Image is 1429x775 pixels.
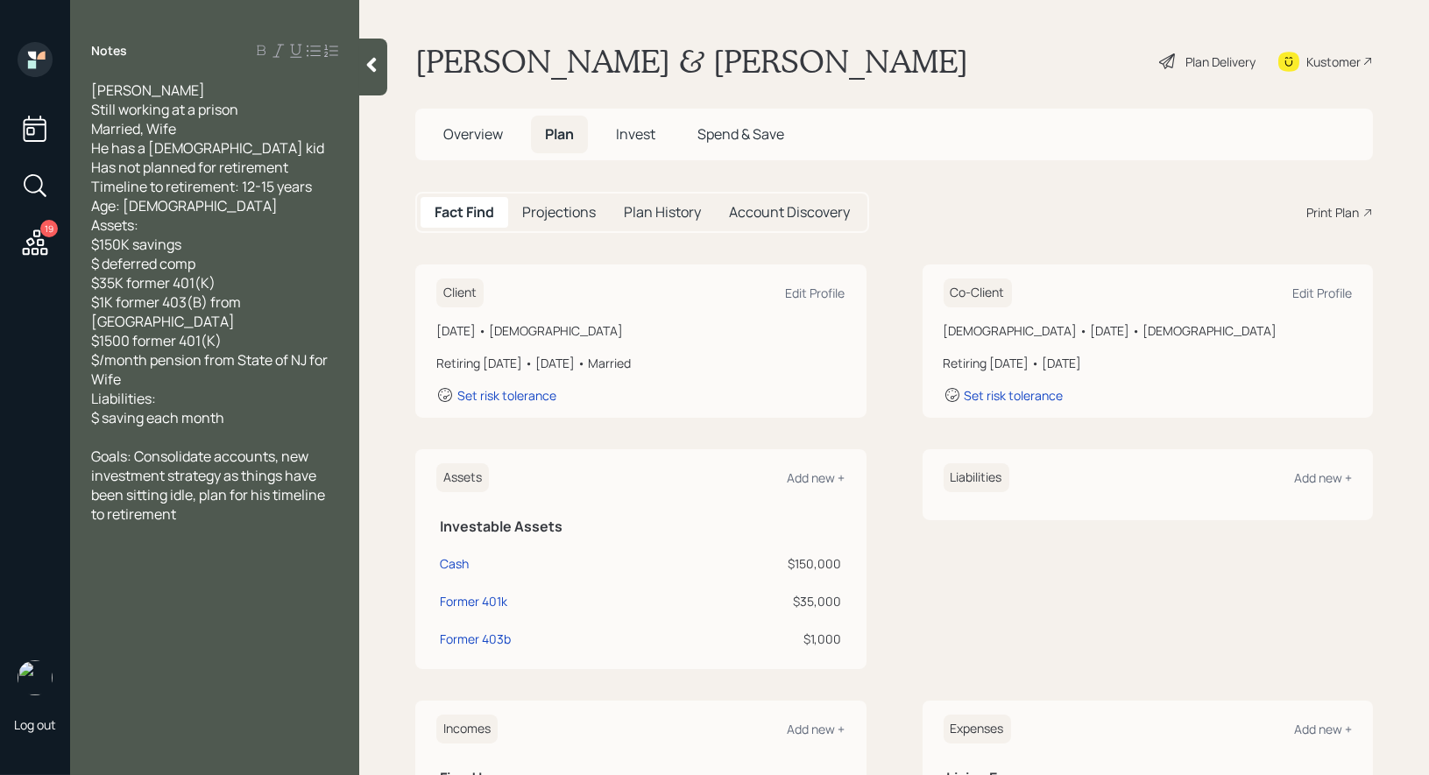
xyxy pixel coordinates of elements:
[1185,53,1256,71] div: Plan Delivery
[1306,53,1361,71] div: Kustomer
[435,204,494,221] h5: Fact Find
[415,42,968,81] h1: [PERSON_NAME] & [PERSON_NAME]
[729,204,850,221] h5: Account Discovery
[91,42,127,60] label: Notes
[440,592,507,610] div: Former 401k
[436,463,489,492] h6: Assets
[440,630,511,648] div: Former 403b
[788,721,845,737] div: Add new +
[944,715,1011,743] h6: Expenses
[944,278,1012,307] h6: Co-Client
[91,81,330,427] span: [PERSON_NAME] Still working at a prison Married, Wife He has a [DEMOGRAPHIC_DATA] kid Has not pla...
[443,124,503,144] span: Overview
[670,630,842,648] div: $1,000
[457,387,556,404] div: Set risk tolerance
[18,660,53,695] img: treva-nostdahl-headshot.png
[436,354,845,372] div: Retiring [DATE] • [DATE] • Married
[522,204,596,221] h5: Projections
[14,716,56,733] div: Log out
[788,469,845,486] div: Add new +
[944,354,1353,372] div: Retiring [DATE] • [DATE]
[944,321,1353,340] div: [DEMOGRAPHIC_DATA] • [DATE] • [DEMOGRAPHIC_DATA]
[624,204,701,221] h5: Plan History
[40,220,58,237] div: 19
[1294,721,1352,737] div: Add new +
[1292,285,1352,301] div: Edit Profile
[440,554,469,573] div: Cash
[786,285,845,301] div: Edit Profile
[944,463,1009,492] h6: Liabilities
[545,124,574,144] span: Plan
[670,592,842,610] div: $35,000
[965,387,1064,404] div: Set risk tolerance
[697,124,784,144] span: Spend & Save
[1306,203,1359,222] div: Print Plan
[91,447,328,524] span: Goals: Consolidate accounts, new investment strategy as things have been sitting idle, plan for h...
[436,321,845,340] div: [DATE] • [DEMOGRAPHIC_DATA]
[436,715,498,743] h6: Incomes
[1294,469,1352,486] div: Add new +
[436,278,484,307] h6: Client
[616,124,655,144] span: Invest
[440,518,842,535] h5: Investable Assets
[670,554,842,573] div: $150,000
